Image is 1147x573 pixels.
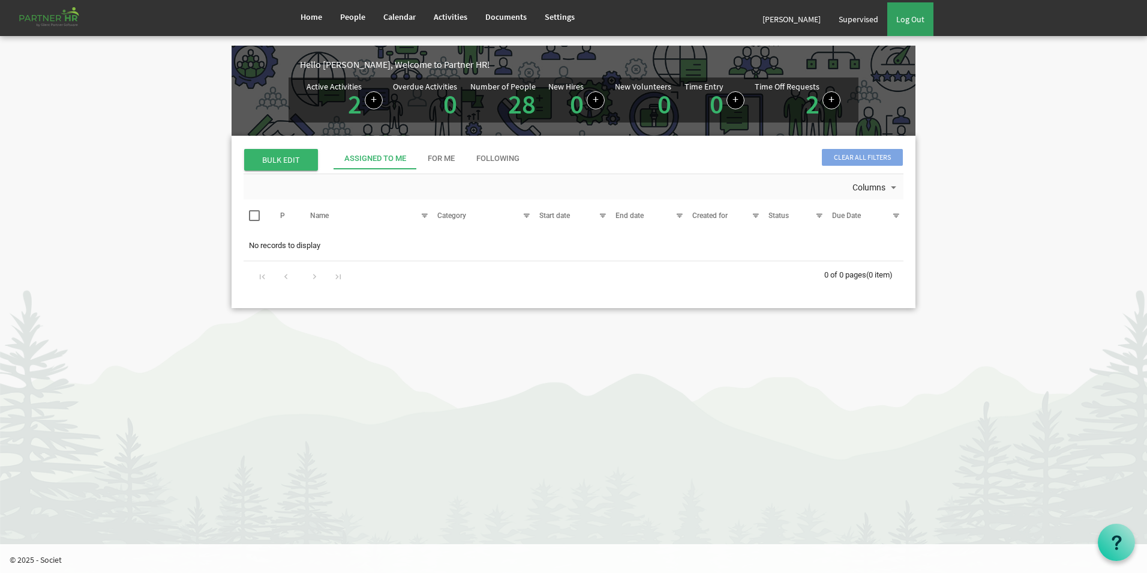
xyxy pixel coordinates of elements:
a: 0 [443,87,457,121]
span: Supervised [839,14,878,25]
div: Number of active Activities in Partner HR [307,82,383,118]
div: Activities assigned to you for which the Due Date is passed [393,82,460,118]
div: New Volunteers [615,82,671,91]
div: Columns [850,174,902,199]
p: © 2025 - Societ [10,554,1147,566]
span: End date [615,211,644,220]
span: Columns [851,180,887,195]
span: People [340,11,365,22]
span: 0 of 0 pages [824,270,866,279]
span: Clear all filters [822,149,903,166]
div: Assigned To Me [344,153,406,165]
div: Go to first page [254,267,271,284]
a: 2 [806,87,819,121]
div: New Hires [548,82,584,91]
span: Activities [434,11,467,22]
div: Go to previous page [278,267,294,284]
span: Status [768,211,789,220]
div: Go to last page [330,267,346,284]
div: Hello [PERSON_NAME], Welcome to Partner HR! [300,58,915,71]
span: Documents [485,11,527,22]
span: P [280,211,285,220]
span: Category [437,211,466,220]
div: Number of People [470,82,536,91]
div: People hired in the last 7 days [548,82,605,118]
div: Total number of active people in Partner HR [470,82,539,118]
div: 0 of 0 pages (0 item) [824,261,903,286]
span: BULK EDIT [244,149,318,171]
div: Volunteer hired in the last 7 days [615,82,674,118]
div: Number of active time off requests [755,82,840,118]
a: Log Out [887,2,933,36]
a: Create a new Activity [365,91,383,109]
a: 0 [657,87,671,121]
span: Name [310,211,329,220]
a: Supervised [830,2,887,36]
span: Created for [692,211,728,220]
div: For Me [428,153,455,165]
a: [PERSON_NAME] [753,2,830,36]
div: Go to next page [307,267,323,284]
a: 2 [348,87,362,121]
span: Start date [539,211,570,220]
span: Calendar [383,11,416,22]
div: Active Activities [307,82,362,91]
span: Home [301,11,322,22]
a: Log hours [726,91,744,109]
span: Settings [545,11,575,22]
span: Due Date [832,211,861,220]
a: 0 [570,87,584,121]
a: Create a new time off request [822,91,840,109]
div: Time Off Requests [755,82,819,91]
div: Overdue Activities [393,82,457,91]
button: Columns [850,180,902,196]
a: Add new person to Partner HR [587,91,605,109]
a: 28 [508,87,536,121]
a: 0 [710,87,723,121]
span: (0 item) [866,270,893,279]
td: No records to display [244,234,903,257]
div: tab-header [334,148,993,169]
div: Number of Time Entries [684,82,744,118]
div: Time Entry [684,82,723,91]
div: Following [476,153,520,165]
